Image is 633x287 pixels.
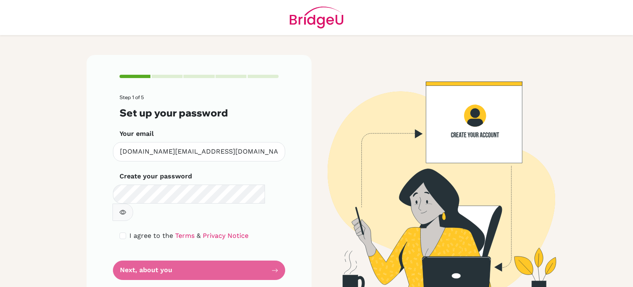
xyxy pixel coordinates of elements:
[197,232,201,240] span: &
[113,142,285,161] input: Insert your email*
[120,171,192,181] label: Create your password
[129,232,173,240] span: I agree to the
[120,107,279,119] h3: Set up your password
[203,232,249,240] a: Privacy Notice
[120,94,144,100] span: Step 1 of 5
[120,129,154,139] label: Your email
[175,232,195,240] a: Terms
